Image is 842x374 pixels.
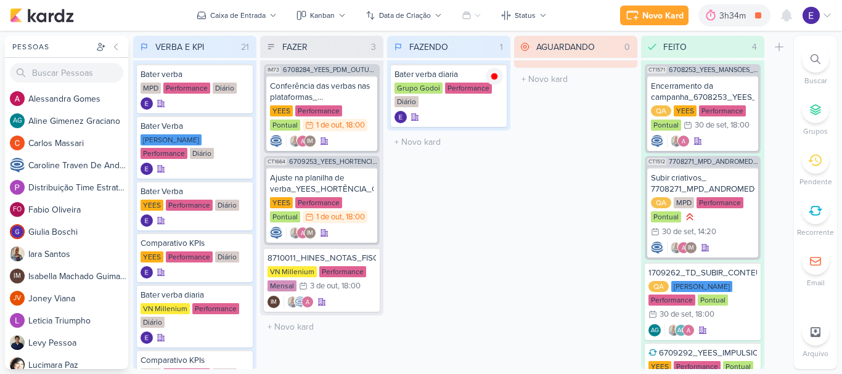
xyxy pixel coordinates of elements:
div: Diário [141,317,165,328]
div: I a r a S a n t o s [28,248,128,261]
div: Isabella Machado Guimarães [304,135,316,147]
div: , 18:00 [342,121,365,129]
div: 30 de set [695,121,727,129]
div: Diário [394,96,419,107]
div: Bater Verba [141,186,249,197]
div: 8710011_HINES_NOTAS_FISCAIS_GOOGLE_META_OUTUBRO [268,253,376,264]
img: Caroline Traven De Andrade [294,296,306,308]
div: Colaboradores: Iara Santos, Aline Gimenez Graciano, Alessandra Gomes [664,324,695,336]
div: A l e s s a n d r a G o m e s [28,92,128,105]
div: Performance [163,83,210,94]
span: 6708253_YEES_MANSÕES_SUBIR_PEÇAS_CAMPANHA [669,67,758,73]
div: MPD [674,197,694,208]
div: Pontual [270,211,300,222]
div: J o n e y V i a n a [28,292,128,305]
div: Performance [699,105,746,116]
div: Colaboradores: Iara Santos, Caroline Traven De Andrade, Alessandra Gomes [284,296,314,308]
div: Aline Gimenez Graciano [675,324,687,336]
div: C a r l o s M a s s a r i [28,137,128,150]
input: Buscar Pessoas [10,63,123,83]
div: Isabella Machado Guimarães [304,227,316,239]
div: 21 [236,41,254,54]
span: 6709253_YEES_HORTÊNCIA_CRIAÇÃO_CAMPANHA_PMAX_OFFLINE [289,158,377,165]
div: L u c i m a r a P a z [28,359,128,372]
div: 3 [366,41,381,54]
div: Criador(a): Caroline Traven De Andrade [651,135,663,147]
div: Criador(a): Eduardo Quaresma [394,111,407,123]
span: IM73 [266,67,280,73]
div: Bater Verba [141,121,249,132]
button: Novo Kard [620,6,689,25]
img: Alessandra Gomes [677,242,690,254]
img: Eduardo Quaresma [141,331,153,344]
div: Isabella Machado Guimarães [10,269,25,283]
div: Performance [192,303,239,314]
div: Criador(a): Aline Gimenez Graciano [648,324,661,336]
img: Alessandra Gomes [296,227,309,239]
p: Pendente [799,176,832,187]
img: Iara Santos [668,324,680,336]
div: 1 [495,41,508,54]
img: Eduardo Quaresma [803,7,820,24]
div: Criador(a): Caroline Traven De Andrade [270,135,282,147]
div: , 18:00 [338,282,361,290]
img: Iara Santos [670,135,682,147]
div: VN Millenium [141,303,190,314]
p: Grupos [803,126,828,137]
div: Diário [215,251,239,262]
div: Bater verba [141,69,249,80]
div: Pontual [723,361,753,372]
div: Bater verba diaria [141,290,249,301]
div: Performance [674,361,721,372]
div: MPD [141,83,161,94]
input: + Novo kard [390,133,508,151]
img: Leticia Triumpho [10,313,25,328]
img: Caroline Traven De Andrade [10,158,25,173]
div: 1709262_TD_SUBIR_CONTEUDO_SOCIAL_EM_PERFORMANCE_IADL [648,267,757,278]
div: Grupo Godoi [394,83,443,94]
img: Caroline Traven De Andrade [270,227,282,239]
div: Prioridade Alta [684,211,696,223]
div: C a r o l i n e T r a v e n D e A n d r a d e [28,159,128,172]
div: YEES [674,105,697,116]
img: Eduardo Quaresma [141,163,153,175]
img: Alessandra Gomes [301,296,314,308]
span: CT1512 [647,158,666,165]
p: IM [307,139,313,145]
img: Iara Santos [289,227,301,239]
img: Giulia Boschi [10,224,25,239]
div: Criador(a): Eduardo Quaresma [141,97,153,110]
span: 7708271_MPD_ANDROMEDA_BRIEFING_PEÇAS_NOVO_KV_LANÇAMENTO [669,158,758,165]
div: Criador(a): Eduardo Quaresma [141,266,153,278]
div: Mensal [268,280,296,291]
input: + Novo kard [517,70,635,88]
div: Comparativo KPIs [141,355,249,366]
div: Colaboradores: Iara Santos, Alessandra Gomes, Isabella Machado Guimarães [286,135,316,147]
img: Eduardo Quaresma [394,111,407,123]
p: Recorrente [797,227,834,238]
img: Caroline Traven De Andrade [651,242,663,254]
div: QA [648,281,669,292]
div: Comparativo KPIs [141,238,249,249]
div: QA [651,197,671,208]
img: Eduardo Quaresma [141,266,153,278]
img: Caroline Traven De Andrade [270,135,282,147]
div: 1 de out [316,121,342,129]
img: Caroline Traven De Andrade [651,135,663,147]
div: YEES [270,197,293,208]
div: Colaboradores: Iara Santos, Alessandra Gomes [667,135,690,147]
div: 4 [747,41,762,54]
span: CT1664 [266,158,287,165]
div: Pontual [651,211,681,222]
div: 6709292_YEES_IMPULSIONAMENTO_SOCIAL [648,348,757,359]
div: Performance [166,251,213,262]
div: Pontual [270,120,300,131]
img: kardz.app [10,8,74,23]
div: D i s t r i b u i ç ã o T i m e E s t r a t é g i c o [28,181,128,194]
div: Subir criativos_ 7708271_MPD_ANDROMEDA_BRIEFING_PEÇAS_NOVO_KV_LANÇAMENTO [651,173,754,195]
img: Iara Santos [287,296,299,308]
span: CT1571 [647,67,666,73]
div: Performance [141,148,187,159]
div: 0 [619,41,635,54]
div: Conferência das verbas nas plataformas_ 6708284_YEES_PDM_OUTUBRO [270,81,374,103]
